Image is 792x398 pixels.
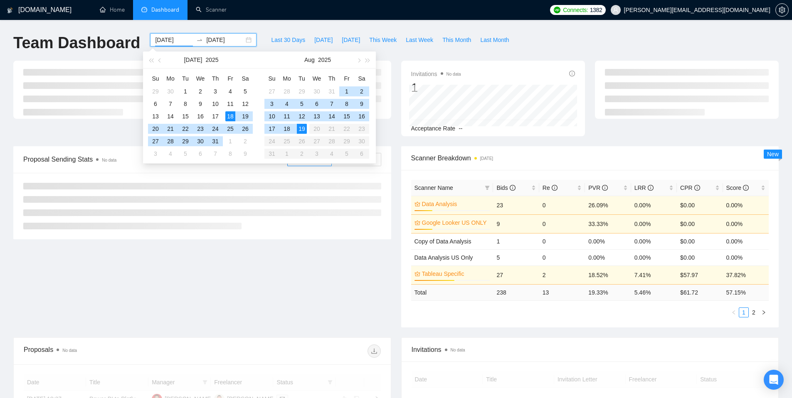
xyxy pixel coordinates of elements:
[543,184,558,191] span: Re
[634,184,654,191] span: LRR
[264,110,279,123] td: 2025-08-10
[339,110,354,123] td: 2025-08-15
[759,307,769,317] li: Next Page
[238,72,253,85] th: Sa
[554,7,560,13] img: upwork-logo.png
[369,35,397,44] span: This Week
[208,147,223,160] td: 2025-08-07
[585,249,631,265] td: 0.00%
[459,125,462,132] span: --
[415,184,453,191] span: Scanner Name
[739,307,749,317] li: 1
[223,85,238,98] td: 2025-07-04
[776,7,788,13] span: setting
[100,6,125,13] a: homeHome
[631,284,677,300] td: 5.46 %
[178,85,193,98] td: 2025-07-01
[180,124,190,134] div: 22
[148,72,163,85] th: Su
[743,185,749,191] span: info-circle
[339,72,354,85] th: Fr
[357,99,367,109] div: 9
[148,123,163,135] td: 2025-07-20
[412,344,769,355] span: Invitations
[588,184,608,191] span: PVR
[327,86,337,96] div: 31
[279,85,294,98] td: 2025-07-28
[493,265,539,284] td: 27
[180,136,190,146] div: 29
[240,111,250,121] div: 19
[279,72,294,85] th: Mo
[775,3,789,17] button: setting
[282,111,292,121] div: 11
[726,184,749,191] span: Score
[238,110,253,123] td: 2025-07-19
[148,110,163,123] td: 2025-07-13
[631,233,677,249] td: 0.00%
[510,185,516,191] span: info-circle
[411,153,769,163] span: Scanner Breakdown
[585,233,631,249] td: 0.00%
[480,156,493,161] time: [DATE]
[422,218,489,227] a: Google Looker US ONLY
[294,123,309,135] td: 2025-08-19
[723,214,769,233] td: 0.00%
[62,348,77,353] span: No data
[279,110,294,123] td: 2025-08-11
[180,111,190,121] div: 15
[761,310,766,315] span: right
[282,99,292,109] div: 4
[282,124,292,134] div: 18
[193,72,208,85] th: We
[585,196,631,214] td: 26.09%
[327,99,337,109] div: 7
[339,85,354,98] td: 2025-08-01
[163,147,178,160] td: 2025-08-04
[729,307,739,317] li: Previous Page
[165,99,175,109] div: 7
[677,284,723,300] td: $ 61.72
[208,123,223,135] td: 2025-07-24
[406,35,433,44] span: Last Week
[102,158,116,162] span: No data
[310,33,337,47] button: [DATE]
[438,33,476,47] button: This Month
[195,149,205,159] div: 6
[357,86,367,96] div: 2
[196,6,227,13] a: searchScanner
[163,123,178,135] td: 2025-07-21
[415,201,420,207] span: crown
[223,110,238,123] td: 2025-07-18
[312,99,322,109] div: 6
[324,110,339,123] td: 2025-08-14
[225,136,235,146] div: 1
[304,52,315,68] button: Aug
[631,265,677,284] td: 7.41%
[155,35,193,44] input: Start date
[225,111,235,121] div: 18
[493,196,539,214] td: 23
[539,196,585,214] td: 0
[354,85,369,98] td: 2025-08-02
[208,98,223,110] td: 2025-07-10
[264,85,279,98] td: 2025-07-27
[324,85,339,98] td: 2025-07-31
[759,307,769,317] button: right
[208,135,223,147] td: 2025-07-31
[151,124,160,134] div: 20
[240,99,250,109] div: 12
[151,99,160,109] div: 6
[240,149,250,159] div: 9
[677,233,723,249] td: $0.00
[210,136,220,146] div: 31
[483,182,491,194] span: filter
[151,86,160,96] div: 29
[451,348,465,352] span: No data
[279,123,294,135] td: 2025-08-18
[342,86,352,96] div: 1
[297,86,307,96] div: 29
[342,35,360,44] span: [DATE]
[141,7,147,12] span: dashboard
[401,33,438,47] button: Last Week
